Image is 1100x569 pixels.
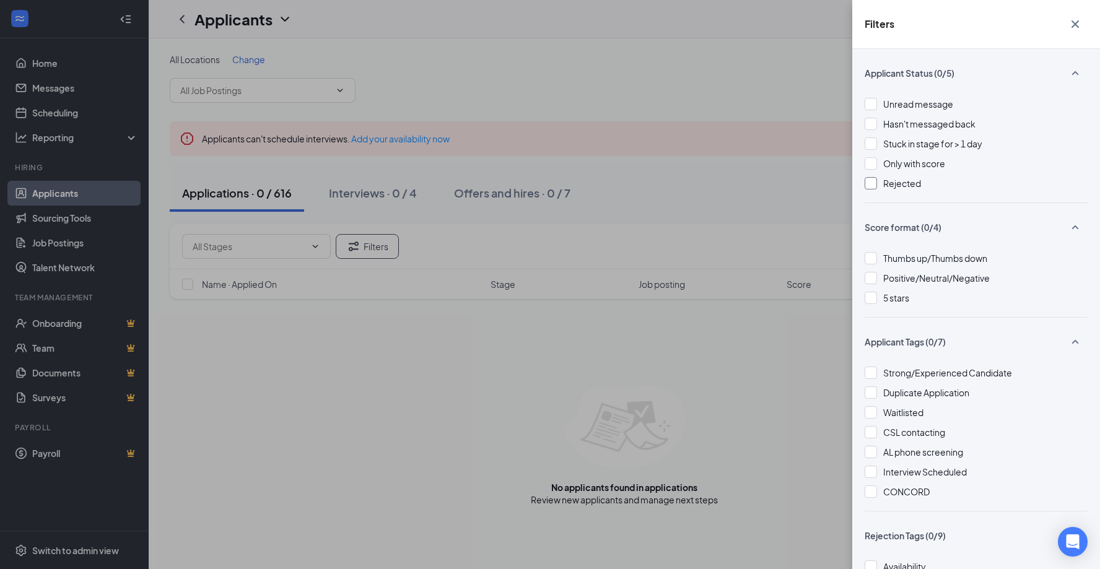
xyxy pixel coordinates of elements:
span: AL phone screening [883,446,963,458]
svg: Cross [1068,17,1083,32]
div: Open Intercom Messenger [1058,527,1088,557]
span: Thumbs up/Thumbs down [883,253,987,264]
span: Stuck in stage for > 1 day [883,138,982,149]
span: Rejection Tags (0/9) [865,529,946,542]
svg: SmallChevronUp [1068,334,1083,349]
span: CONCORD [883,486,930,497]
svg: SmallChevronUp [1068,220,1083,235]
span: Applicant Tags (0/7) [865,336,946,348]
span: Unread message [883,98,953,110]
span: Applicant Status (0/5) [865,67,954,79]
button: SmallChevronUp [1063,61,1088,85]
span: Rejected [883,178,921,189]
span: 5 stars [883,292,909,303]
span: CSL contacting [883,427,945,438]
h5: Filters [865,17,894,31]
button: Cross [1063,12,1088,36]
span: Hasn't messaged back [883,118,976,129]
span: Positive/Neutral/Negative [883,272,990,284]
span: Waitlisted [883,407,923,418]
button: SmallChevronUp [1063,330,1088,354]
span: Only with score [883,158,945,169]
button: SmallChevronUp [1063,524,1088,547]
span: Interview Scheduled [883,466,967,477]
span: Duplicate Application [883,387,969,398]
button: SmallChevronUp [1063,215,1088,239]
svg: SmallChevronUp [1068,66,1083,80]
span: Strong/Experienced Candidate [883,367,1012,378]
span: Score format (0/4) [865,221,941,233]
